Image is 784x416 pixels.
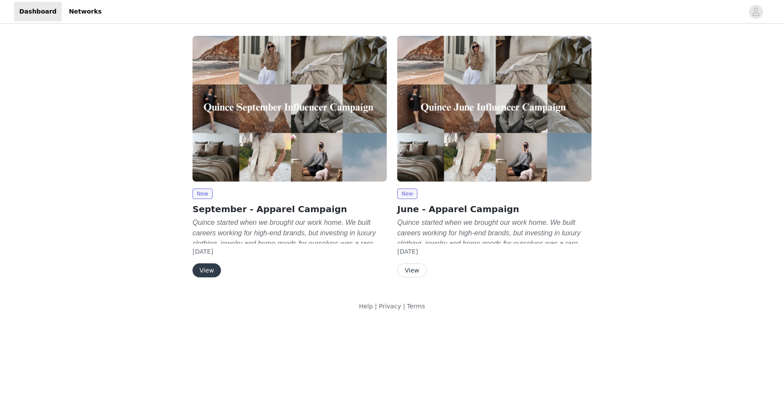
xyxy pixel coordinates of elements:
a: View [397,267,427,274]
a: Networks [63,2,107,21]
span: | [375,303,377,310]
h2: September - Apparel Campaign [192,203,387,216]
div: avatar [752,5,760,19]
a: Privacy [379,303,401,310]
em: Quince started when we brought our work home. We built careers working for high-end brands, but i... [397,219,584,279]
span: New [192,189,213,199]
em: Quince started when we brought our work home. We built careers working for high-end brands, but i... [192,219,379,279]
a: Terms [407,303,425,310]
h2: June - Apparel Campaign [397,203,591,216]
a: Dashboard [14,2,62,21]
img: Quince [397,36,591,182]
span: New [397,189,417,199]
span: [DATE] [192,248,213,255]
a: Help [359,303,373,310]
span: [DATE] [397,248,418,255]
img: Quince [192,36,387,182]
a: View [192,267,221,274]
button: View [192,263,221,277]
button: View [397,263,427,277]
span: | [403,303,405,310]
